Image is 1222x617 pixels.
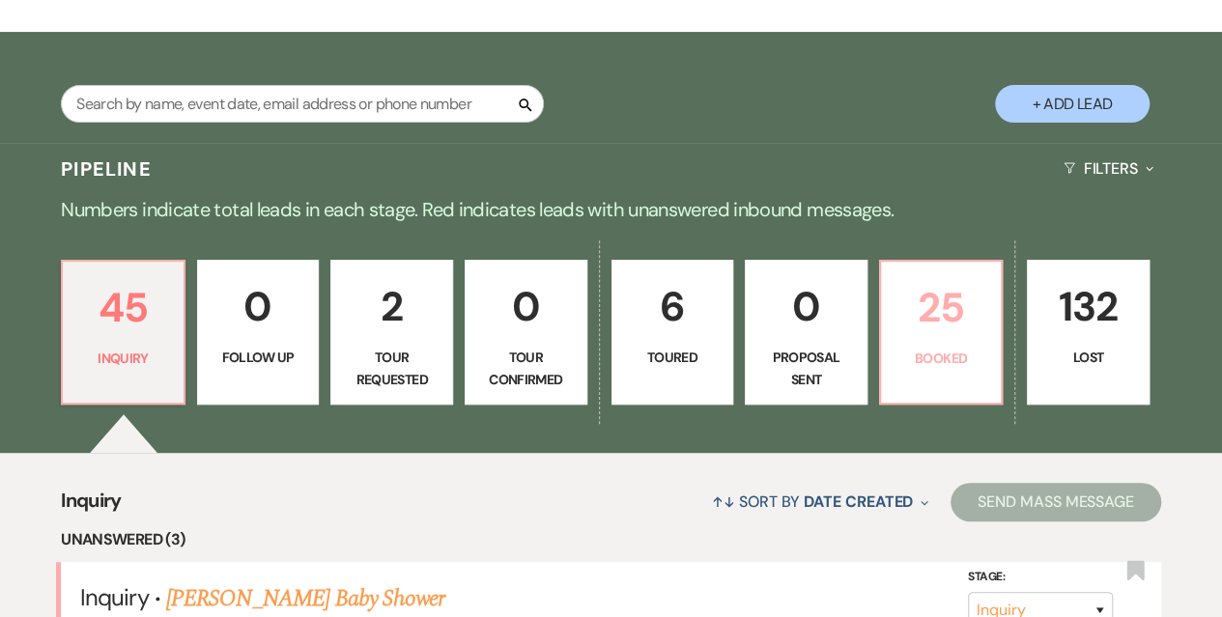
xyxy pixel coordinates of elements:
p: Inquiry [74,348,172,369]
a: 0Tour Confirmed [465,260,587,405]
p: 0 [477,274,575,339]
input: Search by name, event date, email address or phone number [61,85,544,123]
a: 2Tour Requested [330,260,453,405]
a: 25Booked [879,260,1004,405]
span: Inquiry [61,486,122,527]
a: 6Toured [611,260,734,405]
p: Lost [1039,347,1137,368]
button: Filters [1056,143,1161,194]
p: 6 [624,274,722,339]
h3: Pipeline [61,155,152,182]
p: Tour Confirmed [477,347,575,390]
button: Sort By Date Created [704,476,936,527]
button: Send Mass Message [951,483,1161,521]
p: Proposal Sent [757,347,855,390]
p: 0 [757,274,855,339]
p: 45 [74,275,172,340]
p: Booked [893,348,990,369]
a: 0Proposal Sent [745,260,867,405]
a: [PERSON_NAME] Baby Shower [166,581,444,616]
li: Unanswered (3) [61,527,1161,552]
p: Toured [624,347,722,368]
label: Stage: [968,567,1113,588]
p: 2 [343,274,440,339]
a: 0Follow Up [197,260,320,405]
p: 25 [893,275,990,340]
a: 45Inquiry [61,260,185,405]
span: Inquiry [80,582,148,612]
p: Tour Requested [343,347,440,390]
span: Date Created [804,491,913,512]
p: 0 [210,274,307,339]
span: ↑↓ [712,491,735,512]
button: + Add Lead [995,85,1150,123]
p: Follow Up [210,347,307,368]
a: 132Lost [1027,260,1150,405]
p: 132 [1039,274,1137,339]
